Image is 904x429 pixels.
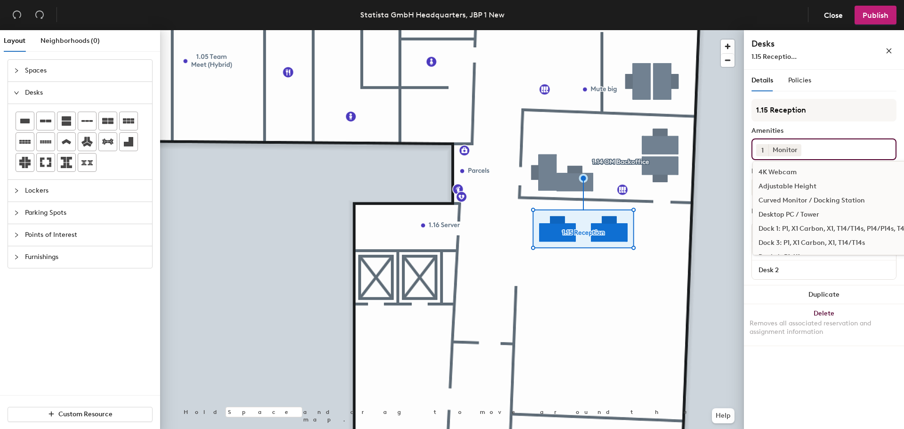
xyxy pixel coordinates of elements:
[12,10,22,19] span: undo
[360,9,505,21] div: Statista GmbH Headquarters, JBP 1 New
[30,6,49,24] button: Redo (⌘ + ⇧ + Z)
[4,37,25,45] span: Layout
[25,224,146,246] span: Points of Interest
[754,263,894,276] input: Unnamed desk
[751,76,773,84] span: Details
[751,168,896,175] div: Desk Type
[824,11,843,20] span: Close
[25,82,146,104] span: Desks
[751,38,855,50] h4: Desks
[14,210,19,216] span: collapsed
[8,407,153,422] button: Custom Resource
[744,304,904,346] button: DeleteRemoves all associated reservation and assignment information
[14,254,19,260] span: collapsed
[14,188,19,194] span: collapsed
[761,146,764,155] span: 1
[40,37,100,45] span: Neighborhoods (0)
[14,232,19,238] span: collapsed
[750,319,898,336] div: Removes all associated reservation and assignment information
[751,208,769,215] div: Desks
[886,48,892,54] span: close
[751,53,797,61] span: 1.15 Receptio...
[863,11,888,20] span: Publish
[25,60,146,81] span: Spaces
[25,180,146,202] span: Lockers
[744,285,904,304] button: Duplicate
[25,246,146,268] span: Furnishings
[751,127,896,135] div: Amenities
[751,179,896,196] button: Assigned
[855,6,896,24] button: Publish
[788,76,811,84] span: Policies
[14,90,19,96] span: expanded
[25,202,146,224] span: Parking Spots
[816,6,851,24] button: Close
[768,144,801,156] div: Monitor
[756,144,768,156] button: 1
[712,408,734,423] button: Help
[8,6,26,24] button: Undo (⌘ + Z)
[58,410,113,418] span: Custom Resource
[14,68,19,73] span: collapsed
